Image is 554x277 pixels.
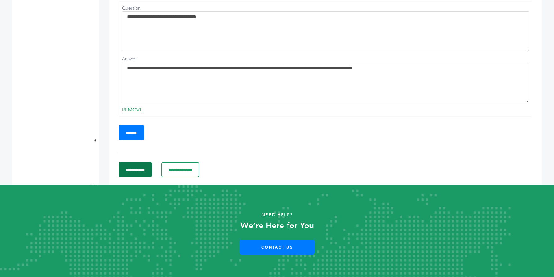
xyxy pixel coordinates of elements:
[122,56,165,62] label: Answer
[240,240,315,255] a: Contact Us
[240,220,314,231] strong: We’re Here for You
[122,5,165,11] label: Question
[28,210,526,220] p: Need Help?
[122,106,142,113] a: REMOVE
